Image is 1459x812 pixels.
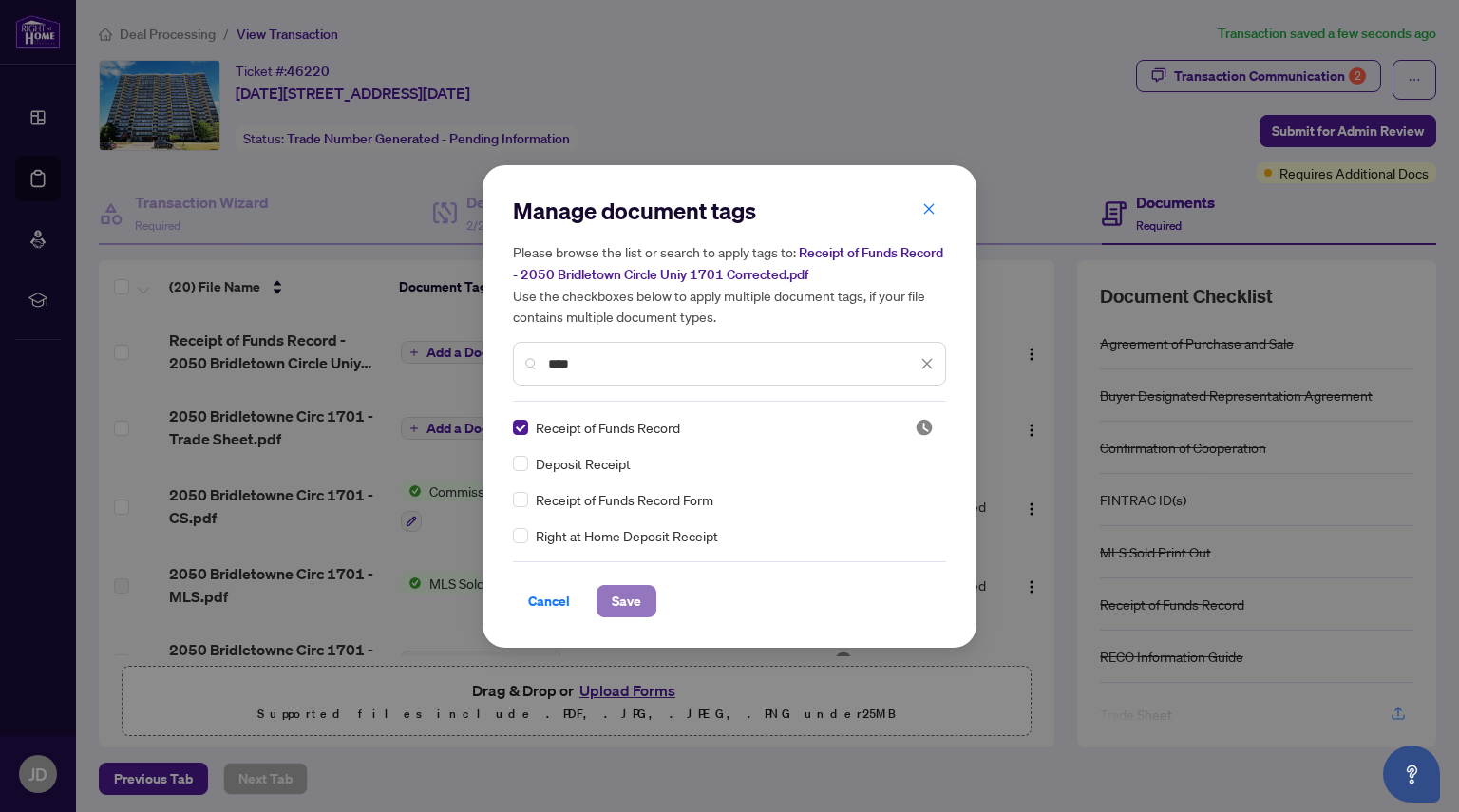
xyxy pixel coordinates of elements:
span: Deposit Receipt [536,453,631,474]
button: Cancel [513,585,585,617]
span: Receipt of Funds Record - 2050 Bridletown Circle Uniy 1701 Corrected.pdf [513,244,943,283]
span: Receipt of Funds Record [536,417,680,438]
button: Save [597,585,656,617]
span: Right at Home Deposit Receipt [536,525,718,546]
span: Receipt of Funds Record Form [536,489,713,510]
h2: Manage document tags [513,196,946,226]
img: status [915,418,934,437]
span: close [922,202,936,216]
span: close [920,357,934,370]
h5: Please browse the list or search to apply tags to: Use the checkboxes below to apply multiple doc... [513,241,946,327]
span: Pending Review [915,418,934,437]
button: Open asap [1383,746,1440,803]
span: Save [612,586,641,616]
span: Cancel [528,586,570,616]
